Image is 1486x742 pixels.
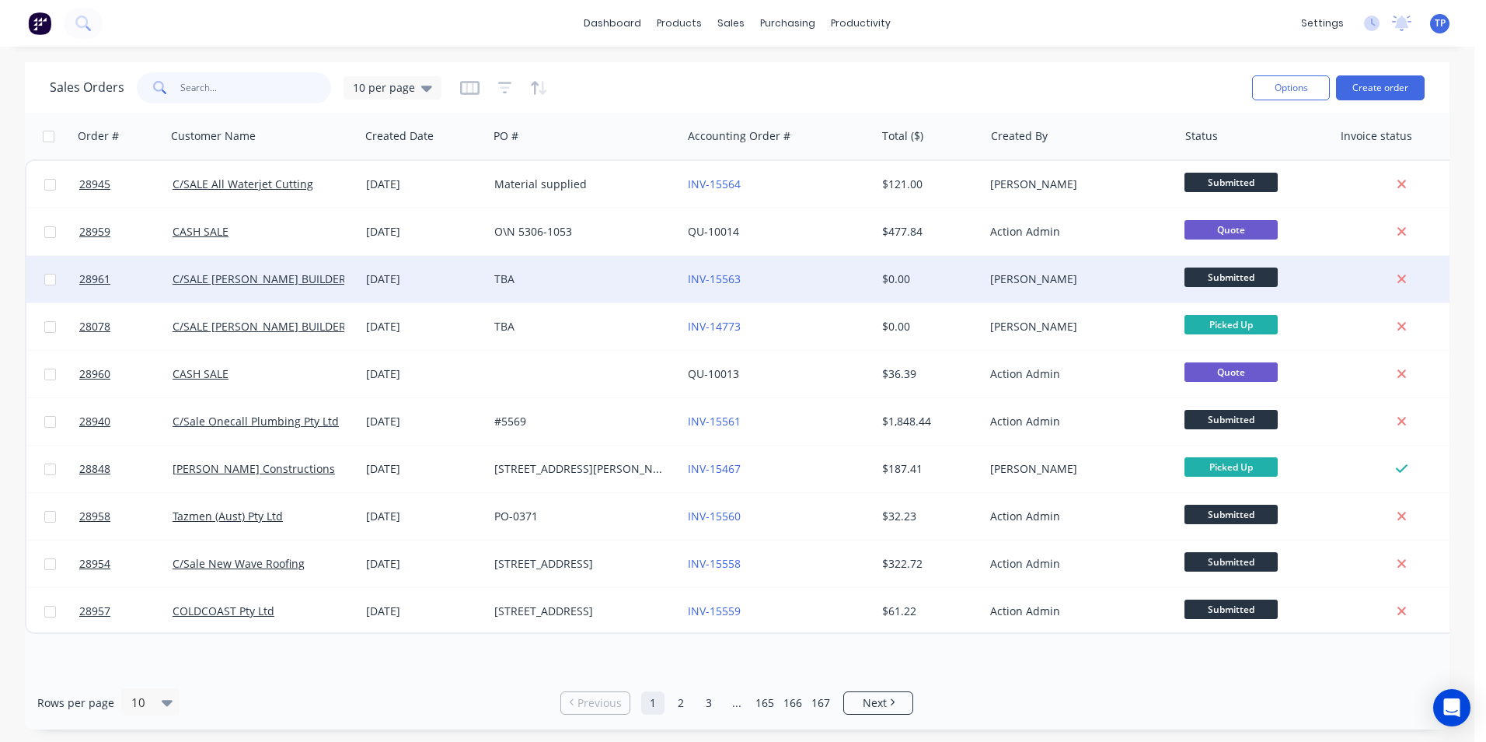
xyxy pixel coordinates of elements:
span: Previous [577,695,622,711]
span: Picked Up [1184,315,1278,334]
span: 28959 [79,224,110,240]
span: 28958 [79,509,110,524]
a: INV-15560 [688,509,741,523]
div: [DATE] [366,604,482,619]
div: sales [710,12,752,35]
a: C/SALE [PERSON_NAME] BUILDERS [173,271,352,286]
a: INV-15564 [688,177,741,191]
span: TP [1435,16,1446,30]
a: 28960 [79,351,173,397]
a: QU-10013 [688,366,739,381]
span: Quote [1184,362,1278,382]
div: Created Date [365,128,434,144]
a: 28957 [79,588,173,635]
span: 10 per page [353,79,415,96]
span: Submitted [1184,268,1278,287]
span: 28078 [79,319,110,334]
div: $0.00 [882,271,973,287]
span: 28945 [79,177,110,192]
div: [DATE] [366,177,482,192]
div: [DATE] [366,461,482,477]
div: $477.84 [882,224,973,240]
a: Next page [844,695,912,711]
input: Search... [180,72,332,103]
a: INV-15559 [688,604,741,618]
div: #5569 [494,414,667,429]
a: CASH SALE [173,224,228,239]
span: 28960 [79,366,110,382]
span: Submitted [1184,173,1278,192]
div: TBA [494,319,667,334]
a: INV-15561 [688,414,741,429]
span: Submitted [1184,600,1278,619]
div: Action Admin [990,509,1163,524]
div: [PERSON_NAME] [990,461,1163,477]
div: Action Admin [990,556,1163,572]
a: Page 3 [697,691,720,715]
div: [PERSON_NAME] [990,319,1163,334]
a: Previous page [561,695,630,711]
div: $36.39 [882,366,973,382]
div: purchasing [752,12,823,35]
a: 28940 [79,398,173,445]
div: TBA [494,271,667,287]
div: settings [1293,12,1352,35]
div: [DATE] [366,556,482,572]
div: [PERSON_NAME] [990,177,1163,192]
div: Total ($) [882,128,923,144]
a: Page 1 is your current page [641,691,665,715]
div: [DATE] [366,366,482,382]
button: Create order [1336,75,1425,100]
span: Submitted [1184,410,1278,429]
a: Jump forward [725,691,748,715]
span: 28954 [79,556,110,572]
div: $32.23 [882,509,973,524]
div: Customer Name [171,128,256,144]
a: C/Sale Onecall Plumbing Pty Ltd [173,414,339,429]
a: C/Sale New Wave Roofing [173,556,305,571]
span: 28961 [79,271,110,287]
span: Picked Up [1184,457,1278,477]
span: Submitted [1184,505,1278,524]
button: Options [1252,75,1330,100]
div: $0.00 [882,319,973,334]
a: C/SALE All Waterjet Cutting [173,177,313,191]
a: Page 2 [669,691,692,715]
div: Status [1185,128,1218,144]
div: [DATE] [366,414,482,429]
div: $61.22 [882,604,973,619]
div: [DATE] [366,224,482,240]
div: [PERSON_NAME] [990,271,1163,287]
div: [DATE] [366,319,482,334]
div: Action Admin [990,604,1163,619]
a: COLDCOAST Pty Ltd [173,604,274,618]
div: Action Admin [990,366,1163,382]
div: Order # [78,128,119,144]
ul: Pagination [554,691,919,715]
img: Factory [28,12,51,35]
div: PO # [494,128,518,144]
a: 28078 [79,303,173,350]
span: Next [863,695,887,711]
a: Page 165 [753,691,776,715]
a: Page 166 [781,691,804,715]
h1: Sales Orders [50,80,124,95]
a: INV-15563 [688,271,741,286]
div: $187.41 [882,461,973,477]
a: 28961 [79,256,173,303]
div: [STREET_ADDRESS][PERSON_NAME] [494,461,667,477]
div: products [649,12,710,35]
a: 28848 [79,446,173,492]
a: 28958 [79,493,173,540]
span: 28940 [79,414,110,429]
div: [STREET_ADDRESS] [494,556,667,572]
a: 28945 [79,161,173,208]
a: Page 167 [809,691,832,715]
div: [DATE] [366,271,482,287]
div: Material supplied [494,177,667,192]
div: Created By [991,128,1048,144]
a: Tazmen (Aust) Pty Ltd [173,509,283,523]
a: 28954 [79,541,173,587]
div: Action Admin [990,224,1163,240]
span: Quote [1184,220,1278,240]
